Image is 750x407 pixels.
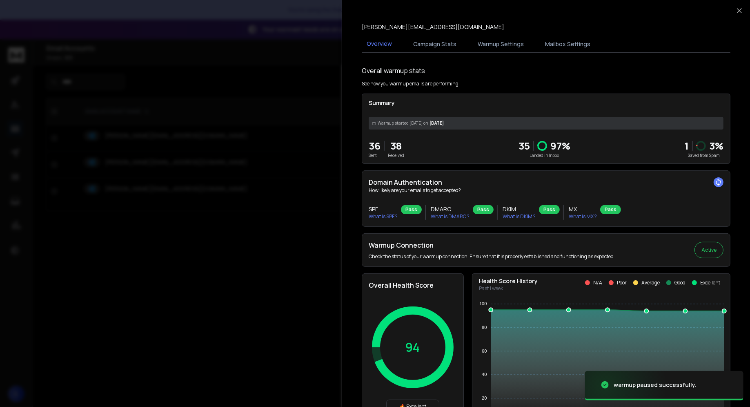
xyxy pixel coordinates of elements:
[408,35,461,53] button: Campaign Stats
[641,280,660,286] p: Average
[431,213,470,220] p: What is DMARC ?
[479,285,538,292] p: Past 1 week
[694,242,723,258] button: Active
[473,35,529,53] button: Warmup Settings
[550,139,570,152] p: 97 %
[473,205,494,214] div: Pass
[369,213,398,220] p: What is SPF ?
[479,277,538,285] p: Health Score History
[685,152,723,159] p: Saved from Spam
[369,205,398,213] h3: SPF
[369,117,723,130] div: [DATE]
[685,139,689,152] strong: 1
[539,205,560,214] div: Pass
[369,152,381,159] p: Sent
[369,177,723,187] h2: Domain Authentication
[503,205,536,213] h3: DKIM
[401,205,422,214] div: Pass
[540,35,595,53] button: Mailbox Settings
[369,139,381,152] p: 36
[369,253,615,260] p: Check the status of your warmup connection. Ensure that it is properly established and functionin...
[369,187,723,194] p: How likely are your emails to get accepted?
[674,280,685,286] p: Good
[519,152,570,159] p: Landed in Inbox
[569,205,597,213] h3: MX
[431,205,470,213] h3: DMARC
[369,99,723,107] p: Summary
[482,349,487,353] tspan: 60
[388,139,404,152] p: 38
[405,340,421,355] p: 94
[362,23,504,31] p: [PERSON_NAME][EMAIL_ADDRESS][DOMAIN_NAME]
[519,139,530,152] p: 35
[362,81,458,87] p: See how you warmup emails are performing
[503,213,536,220] p: What is DKIM ?
[369,280,457,290] h2: Overall Health Score
[369,240,615,250] h2: Warmup Connection
[700,280,720,286] p: Excellent
[569,213,597,220] p: What is MX ?
[362,35,397,54] button: Overview
[482,396,487,400] tspan: 20
[378,120,428,126] span: Warmup started [DATE] on
[709,139,723,152] p: 3 %
[388,152,404,159] p: Received
[479,302,487,306] tspan: 100
[482,372,487,377] tspan: 40
[600,205,621,214] div: Pass
[362,66,425,76] h1: Overall warmup stats
[482,325,487,330] tspan: 80
[617,280,627,286] p: Poor
[593,280,602,286] p: N/A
